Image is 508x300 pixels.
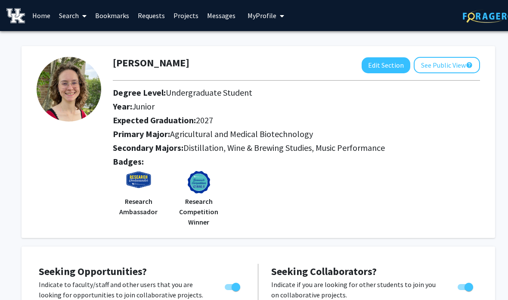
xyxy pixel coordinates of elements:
[170,128,313,139] span: Agricultural and Medical Biotechnology
[203,0,240,31] a: Messages
[113,57,189,69] h1: [PERSON_NAME]
[132,101,155,112] span: Junior
[113,87,420,98] h2: Degree Level:
[221,279,245,292] div: Toggle
[362,57,410,73] button: Edit Section
[6,261,37,294] iframe: Chat
[173,196,225,227] p: Research Competition Winner
[169,0,203,31] a: Projects
[113,101,420,112] h2: Year:
[55,0,91,31] a: Search
[39,265,147,278] span: Seeking Opportunities?
[126,170,152,196] img: research_ambassador.png
[133,0,169,31] a: Requests
[91,0,133,31] a: Bookmarks
[37,57,101,122] img: Profile Picture
[466,60,473,70] mat-icon: help
[113,196,164,217] p: Research Ambassador
[271,265,377,278] span: Seeking Collaborators?
[28,0,55,31] a: Home
[113,156,480,167] h2: Badges:
[113,115,420,125] h2: Expected Graduation:
[113,129,480,139] h2: Primary Major:
[166,87,252,98] span: Undergraduate Student
[39,279,208,300] p: Indicate to faculty/staff and other users that you are looking for opportunities to join collabor...
[196,115,213,125] span: 2027
[183,142,385,153] span: Distillation, Wine & Brewing Studies, Music Performance
[186,170,212,196] img: research_competition_winner.png
[454,279,478,292] div: Toggle
[271,279,441,300] p: Indicate if you are looking for other students to join you on collaborative projects.
[248,11,276,20] span: My Profile
[113,143,480,153] h2: Secondary Majors:
[6,8,25,23] img: University of Kentucky Logo
[414,57,480,73] button: See Public View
